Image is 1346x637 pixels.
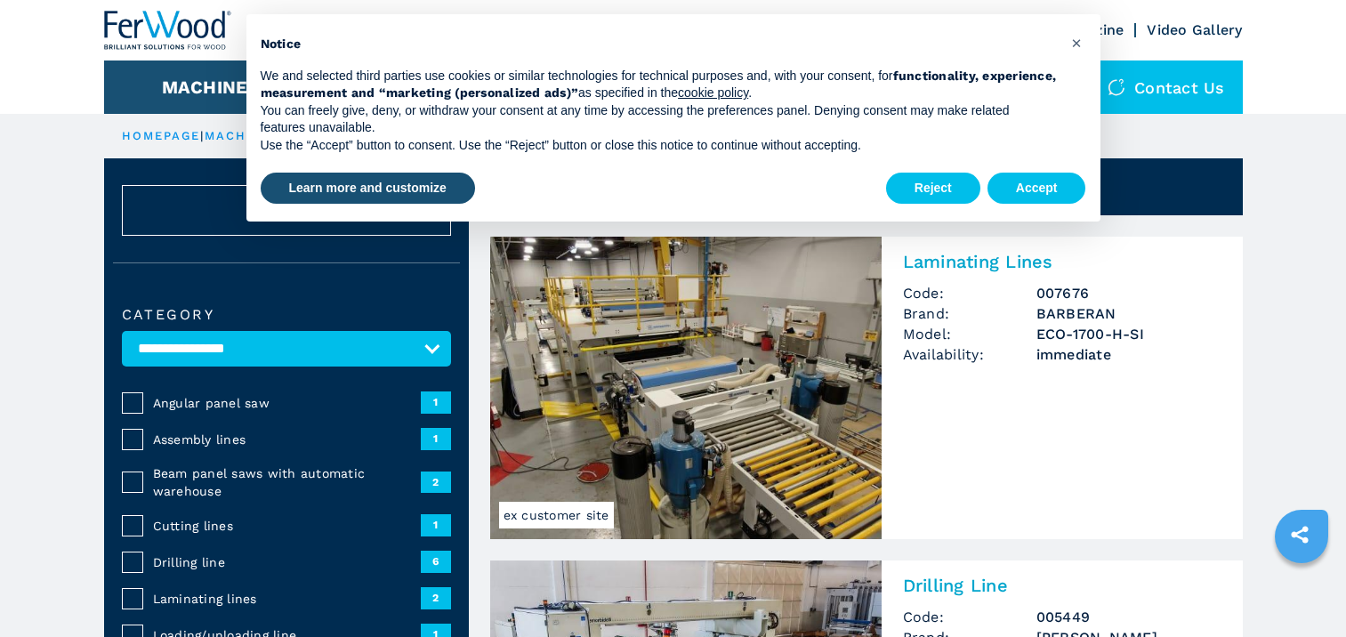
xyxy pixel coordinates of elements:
span: 2 [421,472,451,493]
span: Assembly lines [153,431,421,448]
h3: ECO-1700-H-SI [1036,324,1221,344]
span: Beam panel saws with automatic warehouse [153,464,421,500]
label: Category [122,308,451,322]
h3: BARBERAN [1036,303,1221,324]
span: Angular panel saw [153,394,421,412]
a: sharethis [1277,512,1322,557]
a: machines [205,129,281,142]
iframe: Chat [1270,557,1333,624]
span: immediate [1036,344,1221,365]
button: ResetCancel [122,185,451,236]
span: Model: [903,324,1036,344]
a: HOMEPAGE [122,129,201,142]
h3: 007676 [1036,283,1221,303]
a: cookie policy [678,85,748,100]
h2: Drilling Line [903,575,1221,596]
span: Drilling line [153,553,421,571]
span: | [200,129,204,142]
span: ex customer site [499,502,614,528]
div: Contact us [1090,60,1243,114]
span: Code: [903,607,1036,627]
span: 1 [421,514,451,536]
span: 2 [421,587,451,609]
h3: 005449 [1036,607,1221,627]
p: We and selected third parties use cookies or similar technologies for technical purposes and, wit... [261,68,1058,102]
strong: functionality, experience, measurement and “marketing (personalized ads)” [261,69,1057,101]
p: You can freely give, deny, or withdraw your consent at any time by accessing the preferences pane... [261,102,1058,137]
span: × [1071,32,1082,53]
button: Reject [886,173,980,205]
span: 1 [421,391,451,413]
h2: Laminating Lines [903,251,1221,272]
h2: Notice [261,36,1058,53]
span: Brand: [903,303,1036,324]
span: Laminating lines [153,590,421,608]
a: Laminating Lines BARBERAN ECO-1700-H-SIex customer siteLaminating LinesCode:007676Brand:BARBERANM... [490,237,1243,539]
img: Ferwood [104,11,232,50]
span: Code: [903,283,1036,303]
img: Contact us [1108,78,1125,96]
span: Cutting lines [153,517,421,535]
button: Close this notice [1063,28,1092,57]
span: 6 [421,551,451,572]
button: Machines [162,77,260,98]
a: Video Gallery [1147,21,1242,38]
button: Accept [987,173,1086,205]
button: Learn more and customize [261,173,475,205]
p: Use the “Accept” button to consent. Use the “Reject” button or close this notice to continue with... [261,137,1058,155]
span: 1 [421,428,451,449]
span: Availability: [903,344,1036,365]
img: Laminating Lines BARBERAN ECO-1700-H-SI [490,237,882,539]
